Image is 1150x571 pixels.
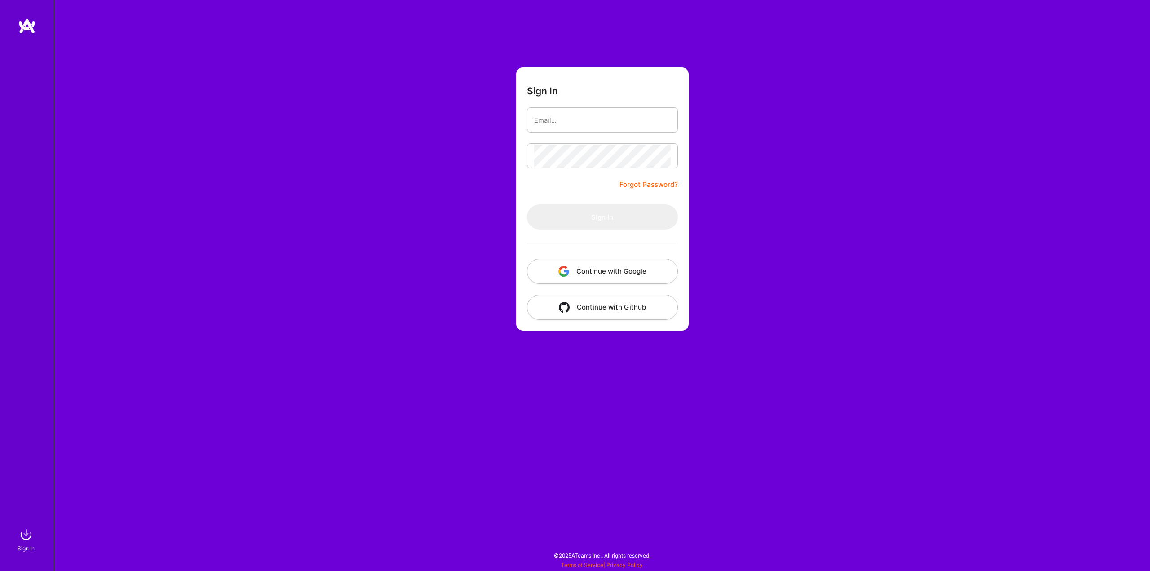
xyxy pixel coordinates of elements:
[527,85,558,97] h3: Sign In
[527,295,678,320] button: Continue with Github
[54,544,1150,567] div: © 2025 ATeams Inc., All rights reserved.
[606,562,643,568] a: Privacy Policy
[559,302,570,313] img: icon
[534,109,671,132] input: Email...
[527,204,678,230] button: Sign In
[19,526,35,553] a: sign inSign In
[18,544,35,553] div: Sign In
[18,18,36,34] img: logo
[558,266,569,277] img: icon
[561,562,603,568] a: Terms of Service
[561,562,643,568] span: |
[619,179,678,190] a: Forgot Password?
[527,259,678,284] button: Continue with Google
[17,526,35,544] img: sign in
